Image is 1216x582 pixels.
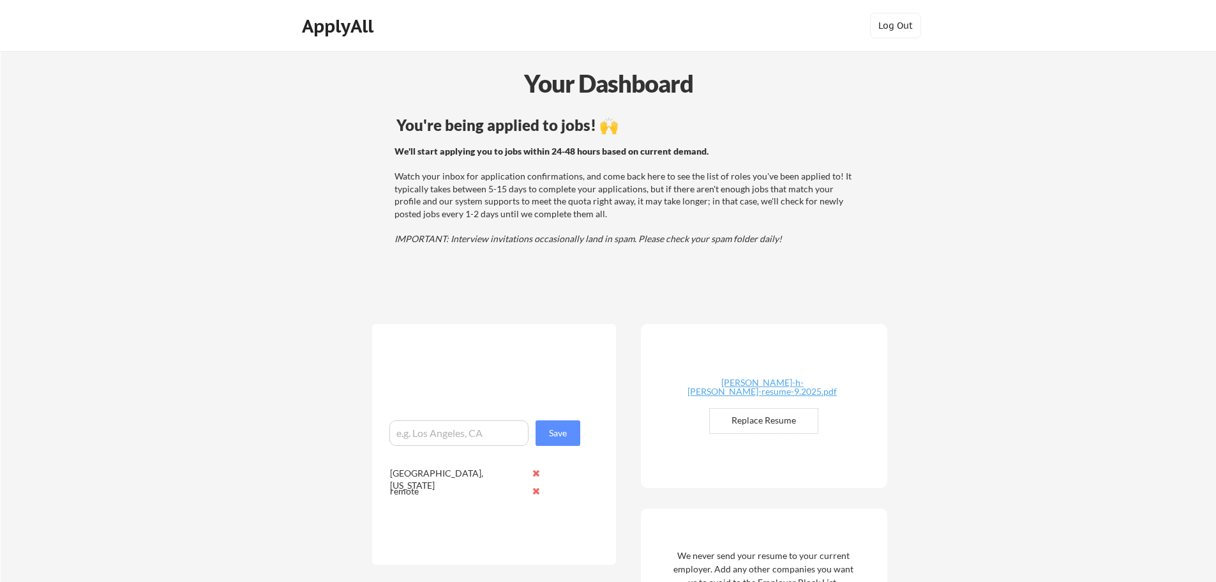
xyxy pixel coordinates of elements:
em: IMPORTANT: Interview invitations occasionally land in spam. Please check your spam folder daily! [394,233,782,244]
div: ApplyAll [302,15,377,37]
button: Log Out [870,13,921,38]
input: e.g. Los Angeles, CA [389,420,529,446]
button: Save [536,420,580,446]
div: remote [390,485,525,498]
div: [GEOGRAPHIC_DATA], [US_STATE] [390,467,525,492]
a: [PERSON_NAME]-h-[PERSON_NAME]-resume-9.2025.pdf [686,378,838,398]
div: You're being applied to jobs! 🙌 [396,118,857,133]
div: Watch your inbox for application confirmations, and come back here to see the list of roles you'v... [394,145,855,245]
div: [PERSON_NAME]-h-[PERSON_NAME]-resume-9.2025.pdf [686,378,838,396]
div: Your Dashboard [1,65,1216,102]
strong: We'll start applying you to jobs within 24-48 hours based on current demand. [394,146,709,157]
